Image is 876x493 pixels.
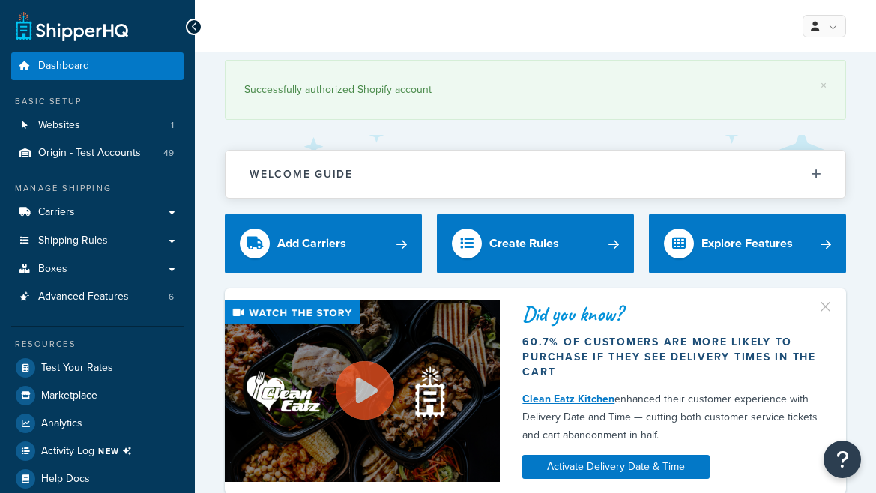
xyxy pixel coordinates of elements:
[225,300,500,482] img: Video thumbnail
[11,199,184,226] a: Carriers
[11,112,184,139] li: Websites
[11,139,184,167] a: Origin - Test Accounts49
[11,95,184,108] div: Basic Setup
[41,441,138,461] span: Activity Log
[11,338,184,351] div: Resources
[226,151,845,198] button: Welcome Guide
[824,441,861,478] button: Open Resource Center
[250,169,353,180] h2: Welcome Guide
[522,455,710,479] a: Activate Delivery Date & Time
[522,390,824,444] div: enhanced their customer experience with Delivery Date and Time — cutting both customer service ti...
[277,233,346,254] div: Add Carriers
[11,465,184,492] a: Help Docs
[38,60,89,73] span: Dashboard
[169,291,174,303] span: 6
[11,354,184,381] a: Test Your Rates
[649,214,846,273] a: Explore Features
[522,335,824,380] div: 60.7% of customers are more likely to purchase if they see delivery times in the cart
[11,255,184,283] a: Boxes
[437,214,634,273] a: Create Rules
[163,147,174,160] span: 49
[11,410,184,437] a: Analytics
[171,119,174,132] span: 1
[11,283,184,311] a: Advanced Features6
[38,147,141,160] span: Origin - Test Accounts
[38,206,75,219] span: Carriers
[38,291,129,303] span: Advanced Features
[11,52,184,80] a: Dashboard
[41,473,90,486] span: Help Docs
[11,139,184,167] li: Origin - Test Accounts
[489,233,559,254] div: Create Rules
[244,79,827,100] div: Successfully authorized Shopify account
[41,390,97,402] span: Marketplace
[701,233,793,254] div: Explore Features
[11,438,184,465] a: Activity LogNEW
[38,263,67,276] span: Boxes
[522,303,824,324] div: Did you know?
[11,227,184,255] a: Shipping Rules
[11,112,184,139] a: Websites1
[11,182,184,195] div: Manage Shipping
[821,79,827,91] a: ×
[41,362,113,375] span: Test Your Rates
[38,235,108,247] span: Shipping Rules
[38,119,80,132] span: Websites
[11,438,184,465] li: [object Object]
[11,382,184,409] a: Marketplace
[225,214,422,273] a: Add Carriers
[522,391,614,407] a: Clean Eatz Kitchen
[98,445,138,457] span: NEW
[41,417,82,430] span: Analytics
[11,283,184,311] li: Advanced Features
